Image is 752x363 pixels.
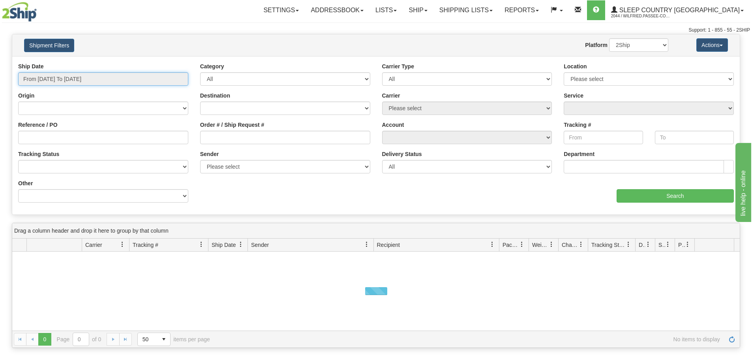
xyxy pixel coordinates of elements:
a: Pickup Status filter column settings [681,238,694,251]
a: Ship Date filter column settings [234,238,248,251]
button: Shipment Filters [24,39,74,52]
a: Settings [257,0,305,20]
input: From [564,131,643,144]
span: Pickup Status [678,241,685,249]
label: Department [564,150,594,158]
span: Tracking # [133,241,158,249]
span: Packages [503,241,519,249]
a: Sleep Country [GEOGRAPHIC_DATA] 2044 / Wilfried.Passee-Coutrin [605,0,750,20]
label: Tracking Status [18,150,59,158]
a: Weight filter column settings [545,238,558,251]
label: Carrier Type [382,62,414,70]
span: Tracking Status [591,241,626,249]
span: Charge [562,241,578,249]
span: Sleep Country [GEOGRAPHIC_DATA] [617,7,740,13]
button: Actions [696,38,728,52]
input: Search [617,189,734,203]
a: Delivery Status filter column settings [641,238,655,251]
span: 2044 / Wilfried.Passee-Coutrin [611,12,670,20]
span: Ship Date [212,241,236,249]
a: Refresh [726,333,738,346]
span: Page of 0 [57,333,101,346]
div: grid grouping header [12,223,740,239]
span: select [158,333,170,346]
a: Addressbook [305,0,369,20]
label: Carrier [382,92,400,100]
span: Sender [251,241,269,249]
a: Recipient filter column settings [486,238,499,251]
label: Destination [200,92,230,100]
label: Ship Date [18,62,44,70]
span: Page sizes drop down [137,333,171,346]
span: items per page [137,333,210,346]
div: live help - online [6,5,73,14]
label: Tracking # [564,121,591,129]
span: Recipient [377,241,400,249]
a: Sender filter column settings [360,238,373,251]
span: Carrier [85,241,102,249]
iframe: chat widget [734,141,751,222]
span: No items to display [221,336,720,342]
a: Reports [499,0,545,20]
label: Other [18,179,33,187]
a: Packages filter column settings [515,238,529,251]
label: Reference / PO [18,121,58,129]
span: Page 0 [38,333,51,346]
a: Tracking # filter column settings [195,238,208,251]
img: logo2044.jpg [2,2,37,22]
span: Weight [532,241,549,249]
label: Delivery Status [382,150,422,158]
label: Order # / Ship Request # [200,121,264,129]
input: To [655,131,734,144]
a: Lists [369,0,403,20]
span: Shipment Issues [658,241,665,249]
label: Origin [18,92,34,100]
span: 50 [143,335,153,343]
label: Platform [585,41,608,49]
span: Delivery Status [639,241,645,249]
a: Shipment Issues filter column settings [661,238,675,251]
a: Ship [403,0,433,20]
label: Account [382,121,404,129]
label: Location [564,62,587,70]
a: Carrier filter column settings [116,238,129,251]
a: Tracking Status filter column settings [622,238,635,251]
a: Shipping lists [433,0,499,20]
label: Service [564,92,583,100]
label: Sender [200,150,219,158]
div: Support: 1 - 855 - 55 - 2SHIP [2,27,750,34]
label: Category [200,62,224,70]
a: Charge filter column settings [574,238,588,251]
